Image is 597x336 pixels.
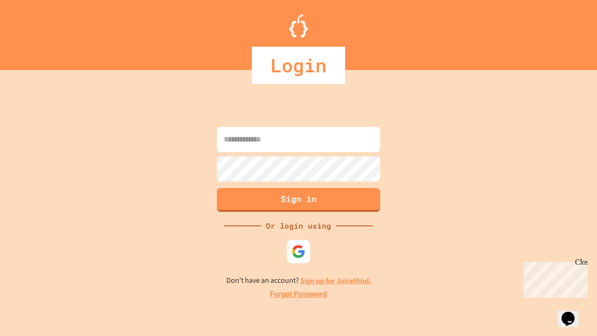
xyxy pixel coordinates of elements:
a: Sign up for JuiceMind. [300,276,371,286]
a: Forgot Password [270,289,327,300]
iframe: chat widget [520,258,588,298]
div: Or login using [261,220,336,231]
img: google-icon.svg [292,245,305,259]
div: Login [252,47,345,84]
div: Chat with us now!Close [4,4,64,59]
button: Sign in [217,188,380,212]
p: Don't have an account? [226,275,371,287]
iframe: chat widget [558,299,588,327]
img: Logo.svg [289,14,308,37]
